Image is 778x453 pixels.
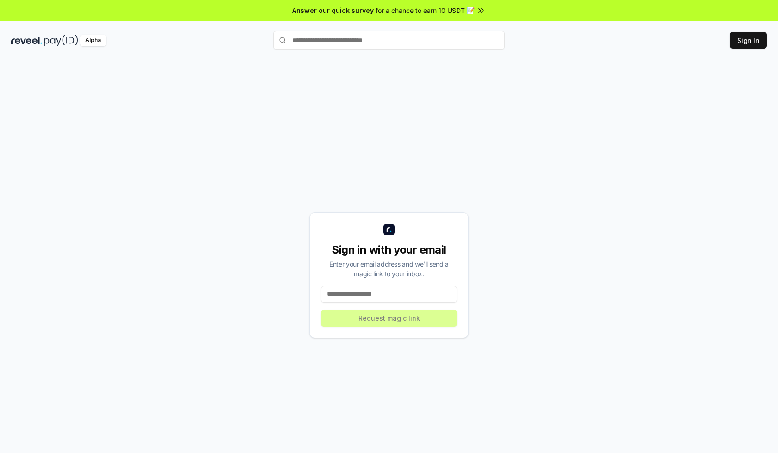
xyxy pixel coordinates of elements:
[44,35,78,46] img: pay_id
[11,35,42,46] img: reveel_dark
[321,242,457,257] div: Sign in with your email
[292,6,374,15] span: Answer our quick survey
[321,259,457,279] div: Enter your email address and we’ll send a magic link to your inbox.
[730,32,767,49] button: Sign In
[383,224,395,235] img: logo_small
[80,35,106,46] div: Alpha
[376,6,475,15] span: for a chance to earn 10 USDT 📝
